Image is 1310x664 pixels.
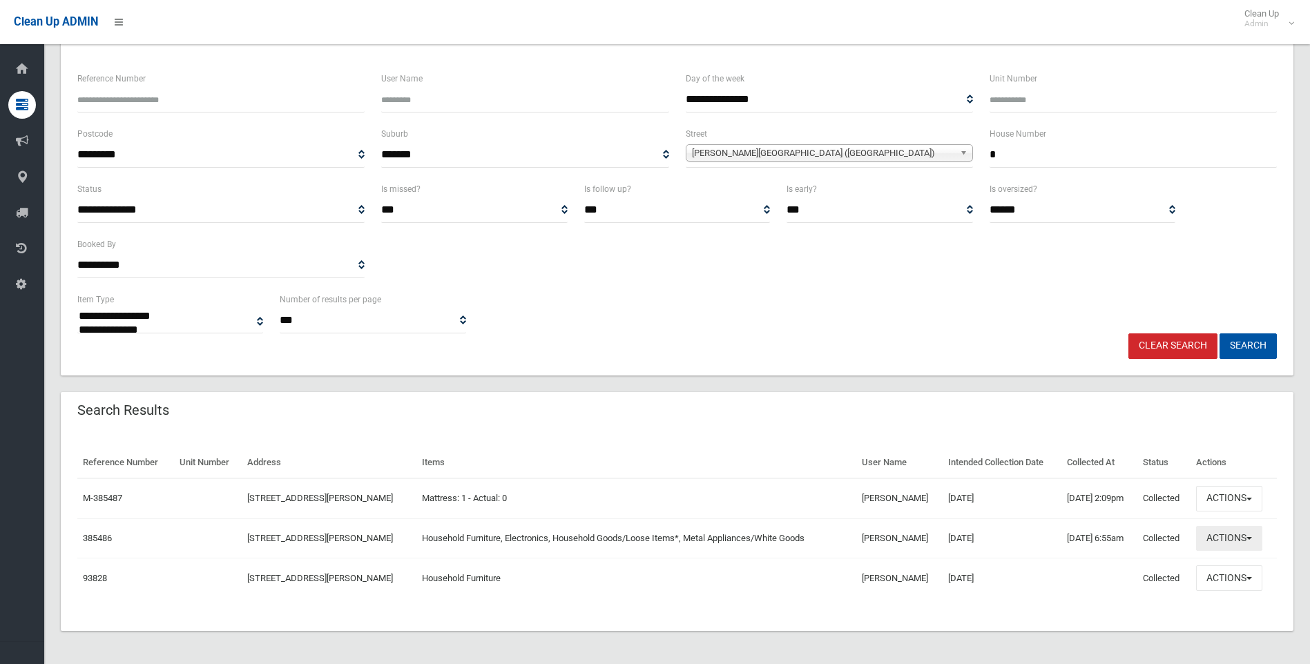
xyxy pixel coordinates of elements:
label: Is missed? [381,182,421,197]
label: Postcode [77,126,113,141]
a: 93828 [83,573,107,583]
td: [PERSON_NAME] [856,478,943,518]
a: M-385487 [83,493,122,503]
td: [DATE] 2:09pm [1061,478,1137,518]
label: Unit Number [990,71,1037,86]
label: Street [686,126,707,141]
button: Actions [1196,526,1262,551]
a: Clear Search [1128,333,1217,359]
td: Household Furniture, Electronics, Household Goods/Loose Items*, Metal Appliances/White Goods [416,518,856,558]
label: Item Type [77,292,114,307]
th: Unit Number [174,447,242,478]
th: Items [416,447,856,478]
th: Collected At [1061,447,1137,478]
button: Actions [1196,486,1262,511]
button: Actions [1196,565,1262,591]
label: Is early? [787,182,817,197]
button: Search [1220,333,1277,359]
label: Is follow up? [584,182,631,197]
td: [DATE] [943,518,1061,558]
a: [STREET_ADDRESS][PERSON_NAME] [247,533,393,543]
td: [DATE] [943,478,1061,518]
label: Status [77,182,102,197]
label: Day of the week [686,71,744,86]
td: Mattress: 1 - Actual: 0 [416,478,856,518]
span: Clean Up [1237,8,1293,29]
label: House Number [990,126,1046,141]
th: User Name [856,447,943,478]
span: [PERSON_NAME][GEOGRAPHIC_DATA] ([GEOGRAPHIC_DATA]) [692,145,954,162]
a: 385486 [83,533,112,543]
a: [STREET_ADDRESS][PERSON_NAME] [247,493,393,503]
td: Collected [1137,558,1191,598]
td: [PERSON_NAME] [856,558,943,598]
label: Booked By [77,237,116,252]
label: Suburb [381,126,408,141]
label: User Name [381,71,423,86]
small: Admin [1244,19,1279,29]
label: Is oversized? [990,182,1037,197]
th: Actions [1191,447,1277,478]
header: Search Results [61,397,186,424]
a: [STREET_ADDRESS][PERSON_NAME] [247,573,393,583]
th: Address [242,447,417,478]
td: Collected [1137,518,1191,558]
th: Intended Collection Date [943,447,1061,478]
span: Clean Up ADMIN [14,15,98,28]
label: Number of results per page [280,292,381,307]
td: [DATE] [943,558,1061,598]
th: Reference Number [77,447,174,478]
td: Collected [1137,478,1191,518]
label: Reference Number [77,71,146,86]
td: [PERSON_NAME] [856,518,943,558]
th: Status [1137,447,1191,478]
td: [DATE] 6:55am [1061,518,1137,558]
td: Household Furniture [416,558,856,598]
